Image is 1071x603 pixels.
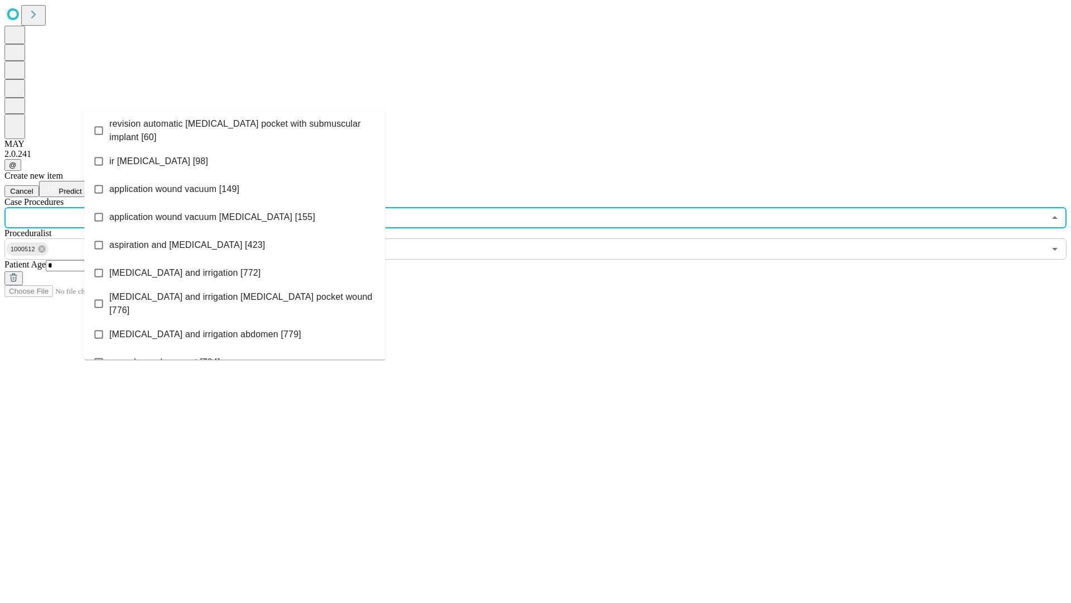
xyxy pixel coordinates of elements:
span: wound vac placement [784] [109,356,220,369]
span: application wound vacuum [MEDICAL_DATA] [155] [109,210,315,224]
button: @ [4,159,21,171]
span: ir [MEDICAL_DATA] [98] [109,155,208,168]
button: Open [1047,241,1063,257]
button: Predict [39,181,90,197]
span: Cancel [10,187,33,195]
span: Predict [59,187,81,195]
span: aspiration and [MEDICAL_DATA] [423] [109,238,265,252]
span: [MEDICAL_DATA] and irrigation [772] [109,266,260,280]
span: Patient Age [4,260,46,269]
div: MAY [4,139,1067,149]
span: Scheduled Procedure [4,197,64,207]
span: revision automatic [MEDICAL_DATA] pocket with submuscular implant [60] [109,117,377,144]
span: @ [9,161,17,169]
div: 2.0.241 [4,149,1067,159]
span: application wound vacuum [149] [109,183,239,196]
div: 1000512 [6,242,49,256]
span: [MEDICAL_DATA] and irrigation abdomen [779] [109,328,301,341]
span: 1000512 [6,243,40,256]
span: [MEDICAL_DATA] and irrigation [MEDICAL_DATA] pocket wound [776] [109,290,377,317]
button: Cancel [4,185,39,197]
button: Close [1047,210,1063,226]
span: Create new item [4,171,63,180]
span: Proceduralist [4,228,51,238]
